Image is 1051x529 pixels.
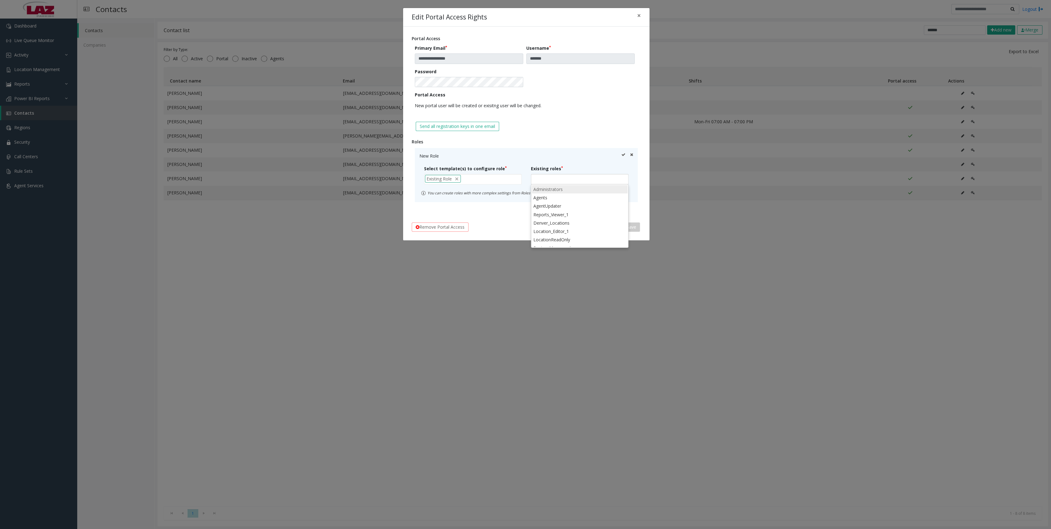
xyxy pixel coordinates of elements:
span: × [637,11,641,20]
label: Password [415,68,436,75]
img: infoIcon.svg [421,191,426,196]
label: Portal Access [415,91,445,98]
div: New Role [419,153,439,159]
button: Save [623,222,640,232]
li: Agents [532,193,628,202]
span: Portal Access [412,36,440,41]
span: Roles [412,139,423,145]
li: Denver_Locations [532,219,628,227]
button: Remove Portal Access [412,222,469,232]
label: Existing roles [531,165,563,172]
span: Existing Role [427,176,452,182]
button: Close [633,8,645,23]
li: LocationReadOnly [532,235,628,244]
li: AgentUpdater [532,202,628,210]
li: Administrators [532,185,628,193]
li: Region_Manager_1 [532,244,628,252]
label: Username [526,45,551,51]
li: Location_Editor_1 [532,227,628,235]
li: Reports_Viewer_1 [532,210,628,219]
button: Send all registration keys in one email [416,122,499,131]
div: You can create roles with more complex settings from Roles page. You can add or remove roles to u... [419,189,633,197]
span: delete [454,176,459,182]
h4: Edit Portal Access Rights [412,12,487,22]
label: Primary Email [415,45,447,51]
label: Select template(s) to configure role [424,165,507,172]
p: New portal user will be created or exisitng user will be changed. [415,100,635,111]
